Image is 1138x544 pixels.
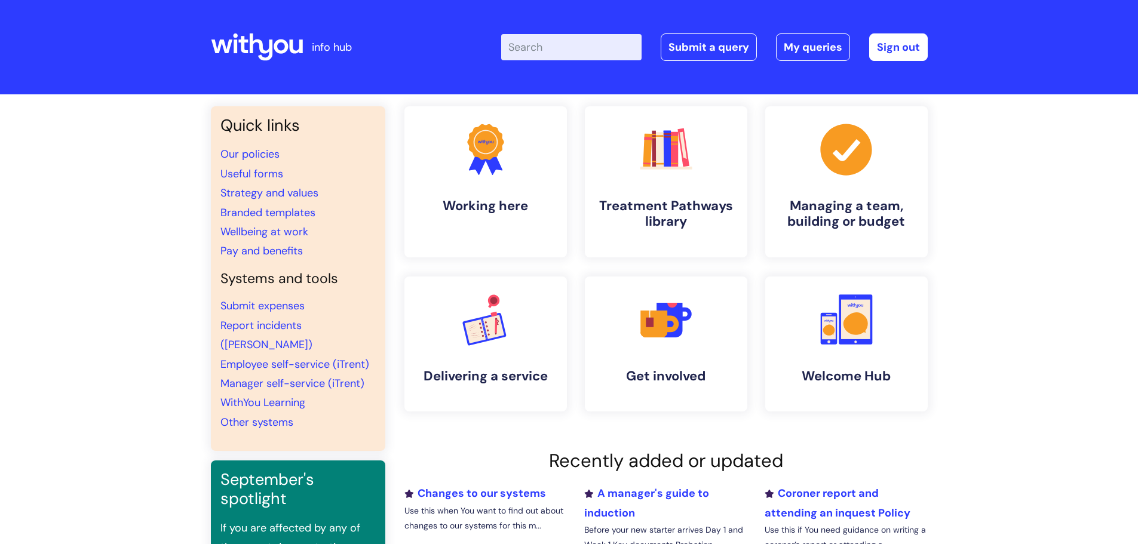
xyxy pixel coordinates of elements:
[594,198,738,230] h4: Treatment Pathways library
[220,225,308,239] a: Wellbeing at work
[414,198,557,214] h4: Working here
[585,106,747,257] a: Treatment Pathways library
[220,167,283,181] a: Useful forms
[404,276,567,411] a: Delivering a service
[220,244,303,258] a: Pay and benefits
[220,470,376,509] h3: September's spotlight
[501,33,928,61] div: | -
[220,147,280,161] a: Our policies
[869,33,928,61] a: Sign out
[220,299,305,313] a: Submit expenses
[220,116,376,135] h3: Quick links
[404,486,546,500] a: Changes to our systems
[776,33,850,61] a: My queries
[220,357,369,371] a: Employee self-service (iTrent)
[661,33,757,61] a: Submit a query
[594,368,738,384] h4: Get involved
[220,205,315,220] a: Branded templates
[220,271,376,287] h4: Systems and tools
[312,38,352,57] p: info hub
[404,106,567,257] a: Working here
[220,415,293,429] a: Other systems
[775,198,918,230] h4: Managing a team, building or budget
[404,450,928,472] h2: Recently added or updated
[220,186,318,200] a: Strategy and values
[404,503,567,533] p: Use this when You want to find out about changes to our systems for this m...
[584,486,709,520] a: A manager's guide to induction
[765,486,910,520] a: Coroner report and attending an inquest Policy
[765,276,928,411] a: Welcome Hub
[220,318,312,352] a: Report incidents ([PERSON_NAME])
[775,368,918,384] h4: Welcome Hub
[765,106,928,257] a: Managing a team, building or budget
[585,276,747,411] a: Get involved
[220,376,364,391] a: Manager self-service (iTrent)
[220,395,305,410] a: WithYou Learning
[414,368,557,384] h4: Delivering a service
[501,34,642,60] input: Search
